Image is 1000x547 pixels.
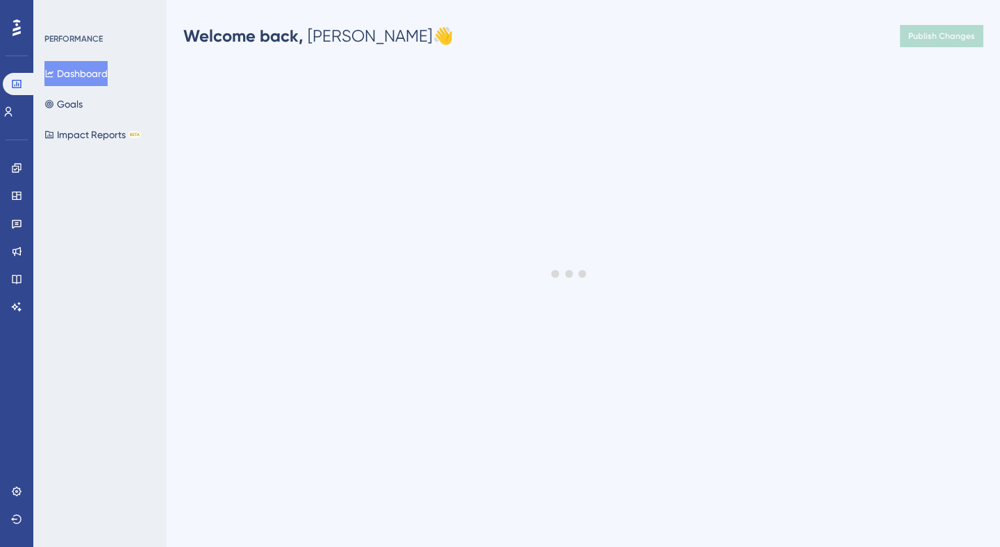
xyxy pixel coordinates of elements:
[183,26,303,46] span: Welcome back,
[900,25,983,47] button: Publish Changes
[908,31,975,42] span: Publish Changes
[128,131,141,138] div: BETA
[44,92,83,117] button: Goals
[44,33,103,44] div: PERFORMANCE
[183,25,453,47] div: [PERSON_NAME] 👋
[44,122,141,147] button: Impact ReportsBETA
[44,61,108,86] button: Dashboard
